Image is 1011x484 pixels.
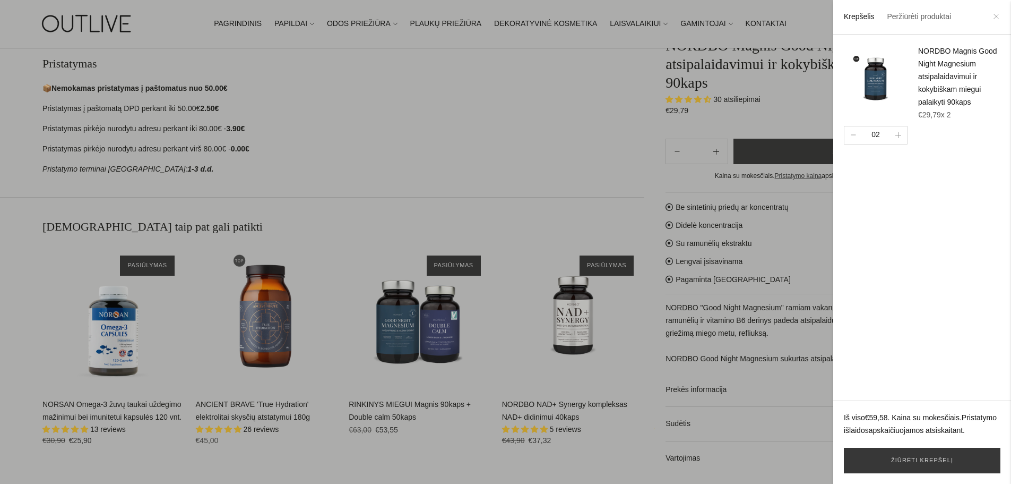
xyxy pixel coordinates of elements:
[865,413,888,422] span: €59,58
[941,111,951,119] span: x 2
[844,12,875,21] a: Krepšelis
[844,448,1000,473] a: Žiūrėti krepšelį
[918,47,997,106] a: NORDBO Magnis Good Night Magnesium atsipalaidavimui ir kokybiškam miegui palaikyti 90kaps
[844,45,908,109] img: nordbo-goodnight-magnesium--outlive_1_3_200x.png
[844,413,997,435] a: Pristatymo išlaidos
[844,412,1000,437] p: Iš viso . Kaina su mokesčiais. apskaičiuojamos atsiskaitant.
[887,12,951,21] a: Peržiūrėti produktai
[918,111,951,119] span: €29,79
[867,130,884,141] div: 02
